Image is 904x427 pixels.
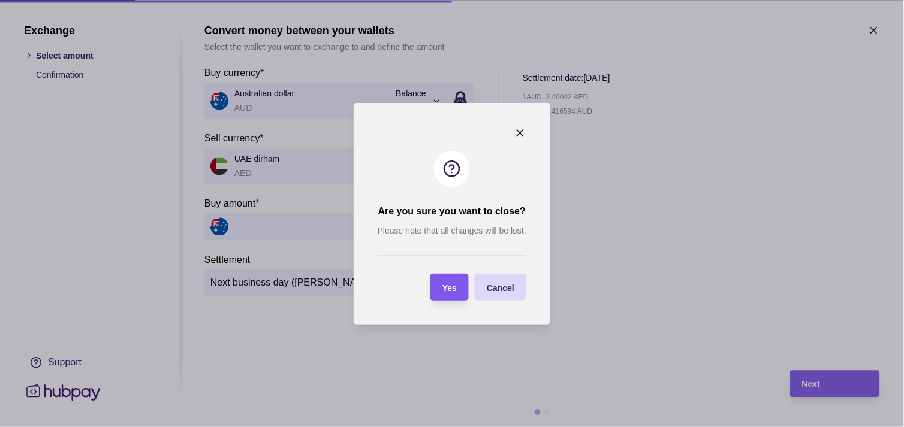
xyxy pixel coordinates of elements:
[378,224,526,237] p: Please note that all changes will be lost.
[378,205,526,218] h2: Are you sure you want to close?
[475,274,526,301] button: Cancel
[487,283,514,292] span: Cancel
[430,274,469,301] button: Yes
[442,283,457,292] span: Yes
